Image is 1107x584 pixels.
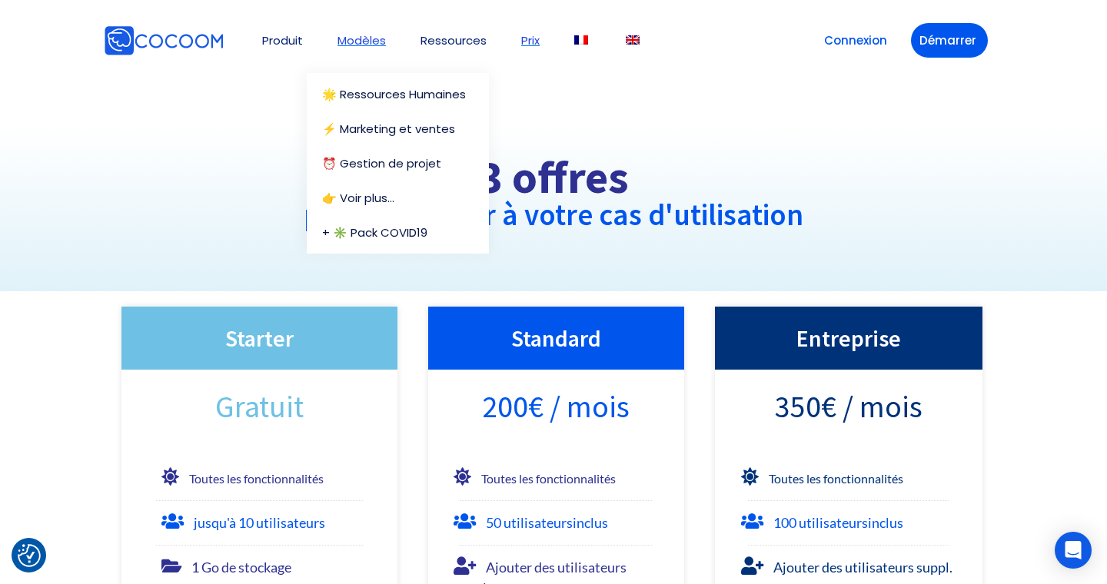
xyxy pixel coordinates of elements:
b: Toutes les fonctionnalités [189,471,324,486]
a: ⚡️ Marketing et ventes [322,123,474,134]
button: Consent Preferences [18,544,41,567]
a: Démarrer [911,23,988,58]
img: Cocoom [104,25,224,56]
div: Open Intercom Messenger [1055,532,1092,569]
a: Prix [521,35,540,46]
a: Ressources [421,35,487,46]
a: 👉 Voir plus… [322,192,474,204]
b: inclus [573,514,608,531]
a: Modèles [337,35,386,46]
b: Toutes les fonctionnalités [769,471,903,486]
span: Ajouter des utilisateurs suppl. [773,559,952,576]
span: Gratuit [215,394,304,419]
h3: Standard [444,322,669,354]
img: Anglais [626,35,640,45]
a: ⏰ Gestion de projet [322,158,474,169]
b: Toutes les fonctionnalités [481,471,616,486]
img: Revisit consent button [18,544,41,567]
a: 🌟 Ressources Humaines [322,88,481,100]
a: Connexion [816,23,896,58]
a: Produit [262,35,303,46]
span: 200€ / mois [482,394,630,419]
a: + ✳️ Pack COVID19 [322,227,481,238]
span: 350€ / mois [775,394,922,419]
h3: Starter [137,322,382,354]
h3: Entreprise [730,322,967,354]
b: inclus [868,514,903,531]
font: 50 utilisateurs [486,514,608,531]
img: Français [574,35,588,45]
font: 100 utilisateurs [773,514,903,531]
span: 1 Go de stockage [191,559,291,576]
font: jusqu'à 10 utilisateurs [194,514,325,531]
